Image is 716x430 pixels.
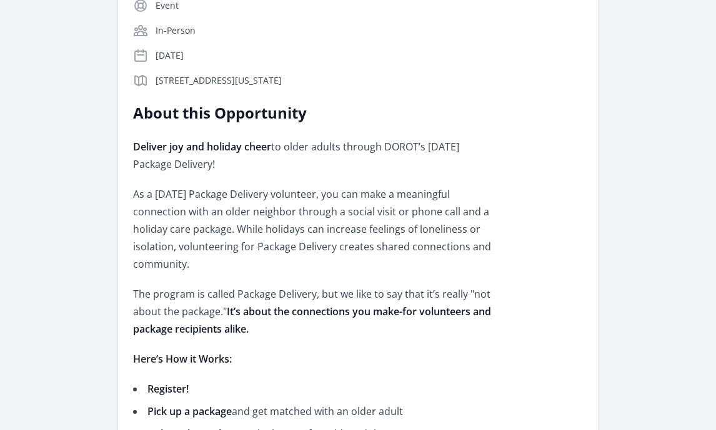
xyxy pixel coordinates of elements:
strong: Here’s How it Works: [133,352,232,366]
p: [STREET_ADDRESS][US_STATE] [156,74,583,87]
strong: It’s about the connections you make-for volunteers and package recipients alike. [133,305,491,336]
li: and get matched with an older adult [133,403,499,420]
p: The program is called Package Delivery, but we like to say that it’s really "not about the package." [133,285,499,338]
p: As a [DATE] Package Delivery volunteer, you can make a meaningful connection with an older neighb... [133,185,499,273]
strong: Deliver joy and holiday cheer [133,140,271,154]
p: [DATE] [156,49,583,62]
strong: Register! [147,382,189,396]
h2: About this Opportunity [133,103,499,123]
p: to older adults through DOROT’s [DATE] Package Delivery! [133,138,499,173]
p: In-Person [156,24,583,37]
strong: Pick up a package [147,404,232,418]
